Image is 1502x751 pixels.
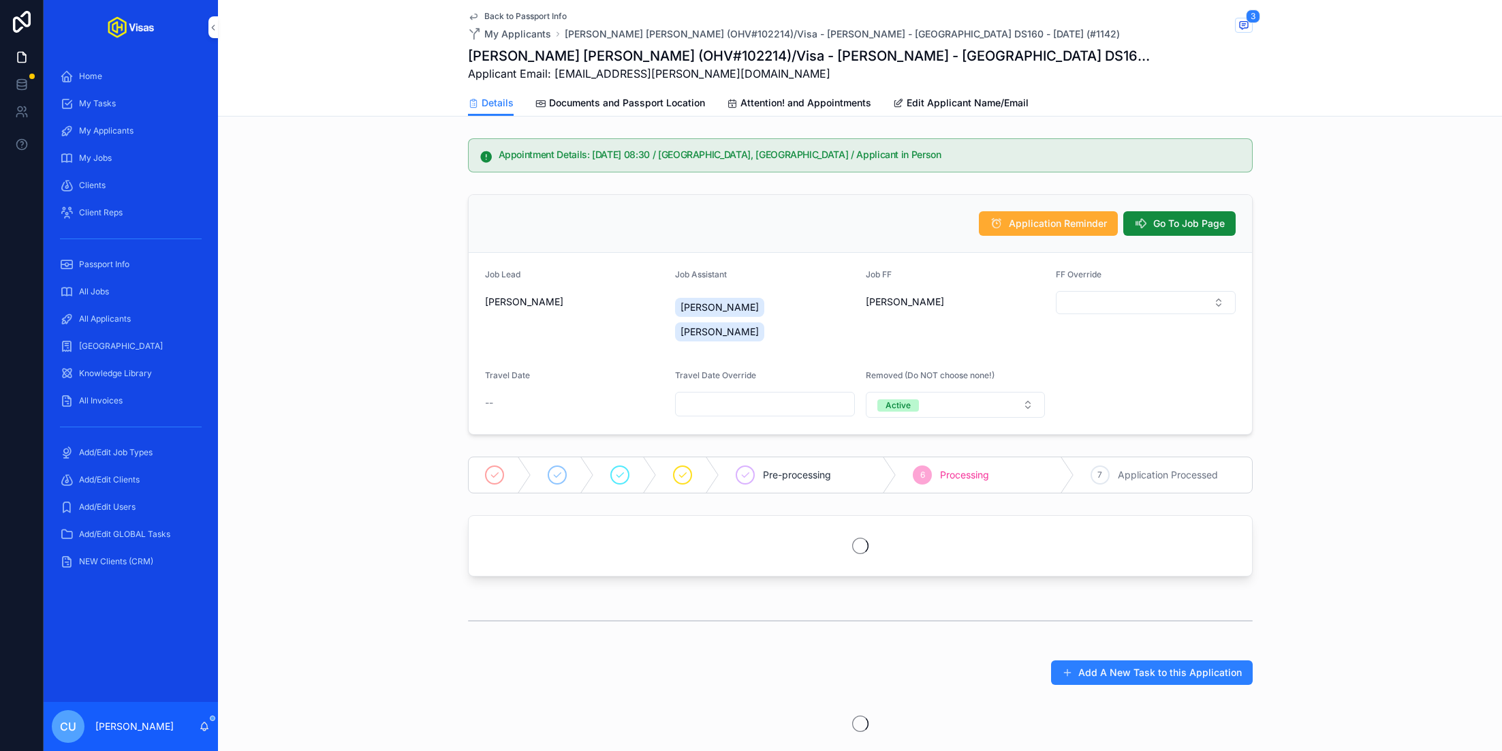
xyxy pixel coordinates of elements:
h1: [PERSON_NAME] [PERSON_NAME] (OHV#102214)/Visa - [PERSON_NAME] - [GEOGRAPHIC_DATA] DS160 - [DATE] ... [468,46,1151,65]
span: Job Lead [485,269,520,279]
button: Select Button [866,392,1046,418]
span: Client Reps [79,207,123,218]
a: Knowledge Library [52,361,210,386]
span: Back to Passport Info [484,11,567,22]
a: Clients [52,173,210,198]
span: [PERSON_NAME] [485,295,563,309]
span: 6 [920,470,925,480]
span: Add/Edit GLOBAL Tasks [79,529,170,540]
a: Add/Edit Users [52,495,210,519]
span: All Applicants [79,313,131,324]
span: [PERSON_NAME] [680,325,759,339]
span: My Applicants [79,125,134,136]
a: Back to Passport Info [468,11,567,22]
span: Job Assistant [675,269,727,279]
a: My Tasks [52,91,210,116]
div: Active [886,399,911,412]
a: Home [52,64,210,89]
h5: Appointment Details: 06/10/2025 08:30 / London, UK / Applicant in Person [499,150,1241,159]
a: My Applicants [52,119,210,143]
a: Details [468,91,514,117]
span: Travel Date Override [675,370,756,380]
a: All Jobs [52,279,210,304]
span: 3 [1246,10,1260,23]
span: Add/Edit Job Types [79,447,153,458]
span: All Jobs [79,286,109,297]
span: My Tasks [79,98,116,109]
a: NEW Clients (CRM) [52,549,210,574]
a: Documents and Passport Location [535,91,705,118]
span: Attention! and Appointments [740,96,871,110]
a: Client Reps [52,200,210,225]
div: scrollable content [44,55,218,592]
a: Add/Edit GLOBAL Tasks [52,522,210,547]
span: My Applicants [484,27,551,41]
span: Edit Applicant Name/Email [907,96,1029,110]
span: Knowledge Library [79,368,152,379]
a: My Applicants [468,27,551,41]
span: Travel Date [485,370,530,380]
span: 7 [1097,470,1102,480]
img: App logo [108,16,154,38]
a: Edit Applicant Name/Email [893,91,1029,118]
a: All Invoices [52,388,210,413]
span: My Jobs [79,153,112,164]
span: Applicant Email: [EMAIL_ADDRESS][PERSON_NAME][DOMAIN_NAME] [468,65,1151,82]
span: -- [485,396,493,410]
a: [PERSON_NAME] [PERSON_NAME] (OHV#102214)/Visa - [PERSON_NAME] - [GEOGRAPHIC_DATA] DS160 - [DATE] ... [565,27,1120,41]
a: [GEOGRAPHIC_DATA] [52,334,210,358]
span: Processing [940,468,989,482]
a: My Jobs [52,146,210,170]
span: Job FF [866,269,892,279]
button: Application Reminder [979,211,1118,236]
span: Removed (Do NOT choose none!) [866,370,995,380]
span: Documents and Passport Location [549,96,705,110]
button: Select Button [1056,291,1236,314]
span: [GEOGRAPHIC_DATA] [79,341,163,352]
span: [PERSON_NAME] [866,295,944,309]
span: Passport Info [79,259,129,270]
button: 3 [1235,18,1253,35]
a: Add/Edit Clients [52,468,210,492]
span: NEW Clients (CRM) [79,556,153,567]
span: CU [60,718,76,735]
span: Add/Edit Clients [79,474,140,485]
span: Pre-processing [763,468,831,482]
a: Attention! and Appointments [727,91,871,118]
a: All Applicants [52,307,210,331]
button: Add A New Task to this Application [1051,660,1253,685]
span: Application Reminder [1009,217,1107,230]
span: Clients [79,180,106,191]
span: Application Processed [1118,468,1218,482]
a: Add/Edit Job Types [52,440,210,465]
span: Home [79,71,102,82]
span: Add/Edit Users [79,502,136,512]
span: Go To Job Page [1153,217,1225,230]
span: All Invoices [79,395,123,406]
span: Details [482,96,514,110]
span: [PERSON_NAME] [680,301,759,314]
button: Go To Job Page [1123,211,1236,236]
span: FF Override [1056,269,1101,279]
a: Passport Info [52,252,210,277]
p: [PERSON_NAME] [95,720,174,733]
